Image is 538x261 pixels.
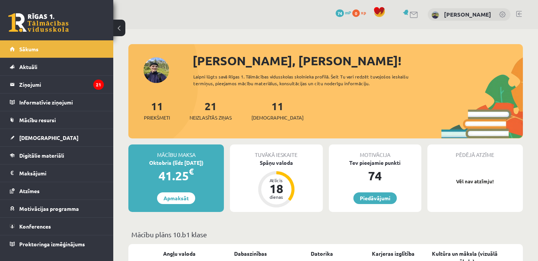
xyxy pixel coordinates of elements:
[361,9,366,15] span: xp
[19,134,79,141] span: [DEMOGRAPHIC_DATA]
[128,167,224,185] div: 41.25
[19,63,37,70] span: Aktuāli
[19,117,56,123] span: Mācību resursi
[193,73,430,87] div: Laipni lūgts savā Rīgas 1. Tālmācības vidusskolas skolnieka profilā. Šeit Tu vari redzēt tuvojošo...
[19,152,64,159] span: Digitālie materiāli
[193,52,523,70] div: [PERSON_NAME], [PERSON_NAME]!
[336,9,344,17] span: 74
[431,178,519,185] p: Vēl nav atzīmju!
[10,164,104,182] a: Maksājumi
[10,235,104,253] a: Proktoringa izmēģinājums
[372,250,415,258] a: Karjeras izglītība
[329,144,421,159] div: Motivācija
[265,183,288,195] div: 18
[230,144,322,159] div: Tuvākā ieskaite
[128,144,224,159] div: Mācību maksa
[329,159,421,167] div: Tev pieejamie punkti
[10,40,104,58] a: Sākums
[353,192,397,204] a: Piedāvājumi
[352,9,370,15] a: 0 xp
[19,187,40,194] span: Atzīmes
[128,159,224,167] div: Oktobris (līdz [DATE])
[19,241,85,247] span: Proktoringa izmēģinājums
[19,164,104,182] legend: Maksājumi
[19,94,104,111] legend: Informatīvie ziņojumi
[427,144,523,159] div: Pēdējā atzīme
[265,195,288,199] div: dienas
[144,114,170,121] span: Priekšmeti
[251,114,304,121] span: [DEMOGRAPHIC_DATA]
[234,250,267,258] a: Dabaszinības
[19,205,79,212] span: Motivācijas programma
[189,166,194,177] span: €
[265,178,288,183] div: Atlicis
[329,167,421,185] div: 74
[10,200,104,217] a: Motivācijas programma
[10,58,104,75] a: Aktuāli
[10,94,104,111] a: Informatīvie ziņojumi
[10,218,104,235] a: Konferences
[19,223,51,230] span: Konferences
[19,76,104,93] legend: Ziņojumi
[190,114,232,121] span: Neizlasītās ziņas
[157,192,195,204] a: Apmaksāt
[311,250,333,258] a: Datorika
[10,111,104,129] a: Mācību resursi
[19,46,39,52] span: Sākums
[93,80,104,90] i: 21
[345,9,351,15] span: mP
[352,9,360,17] span: 0
[230,159,322,167] div: Spāņu valoda
[230,159,322,209] a: Spāņu valoda Atlicis 18 dienas
[8,13,69,32] a: Rīgas 1. Tālmācības vidusskola
[190,99,232,121] a: 21Neizlasītās ziņas
[10,76,104,93] a: Ziņojumi21
[131,229,520,240] p: Mācību plāns 10.b1 klase
[432,11,439,19] img: Igors Aleksejevs
[10,129,104,146] a: [DEMOGRAPHIC_DATA]
[163,250,196,258] a: Angļu valoda
[10,182,104,200] a: Atzīmes
[144,99,170,121] a: 11Priekšmeti
[251,99,304,121] a: 11[DEMOGRAPHIC_DATA]
[10,147,104,164] a: Digitālie materiāli
[336,9,351,15] a: 74 mP
[444,11,491,18] a: [PERSON_NAME]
